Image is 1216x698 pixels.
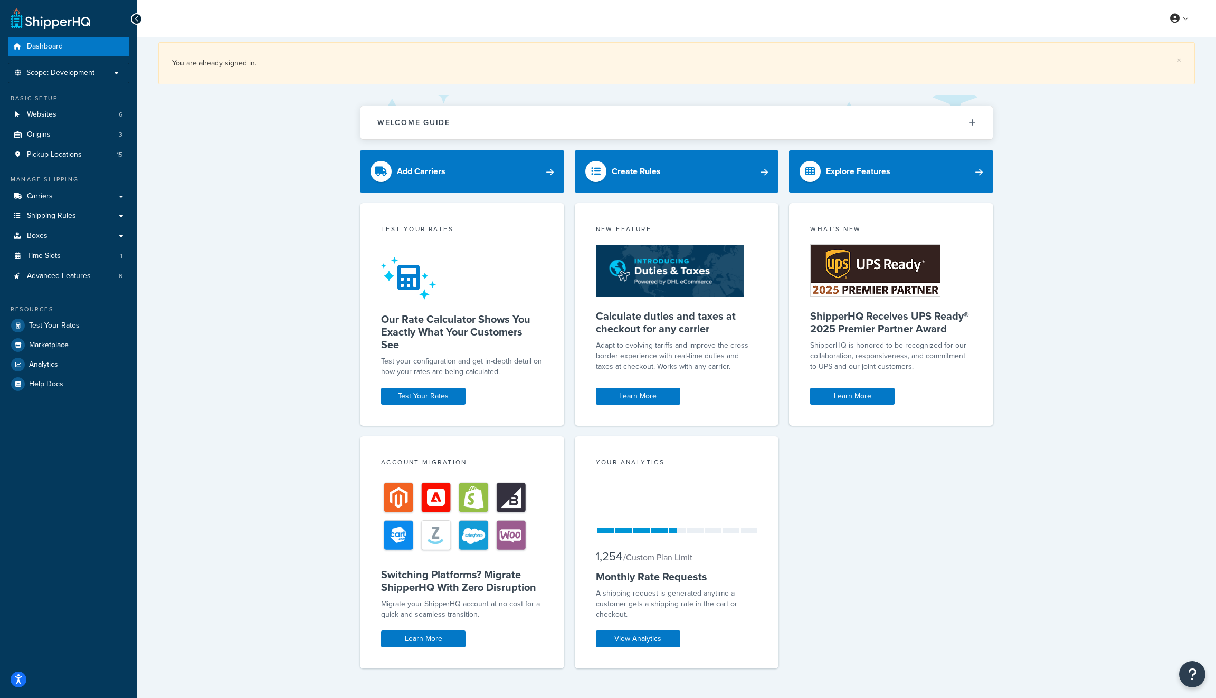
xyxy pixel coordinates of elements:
a: Time Slots1 [8,246,129,266]
a: Websites6 [8,105,129,125]
div: Basic Setup [8,94,129,103]
small: / Custom Plan Limit [623,551,692,563]
li: Time Slots [8,246,129,266]
h2: Welcome Guide [377,119,450,127]
div: Add Carriers [397,164,445,179]
span: 3 [119,130,122,139]
span: Carriers [27,192,53,201]
span: 1,254 [596,548,622,565]
a: Analytics [8,355,129,374]
span: 1 [120,252,122,261]
span: Origins [27,130,51,139]
button: Welcome Guide [360,106,993,139]
a: Learn More [381,630,465,647]
span: Time Slots [27,252,61,261]
a: Advanced Features6 [8,266,129,286]
button: Open Resource Center [1179,661,1205,687]
div: New Feature [596,224,758,236]
div: Explore Features [826,164,890,179]
span: Websites [27,110,56,119]
li: Pickup Locations [8,145,129,165]
a: Add Carriers [360,150,564,193]
a: Learn More [810,388,895,405]
span: Test Your Rates [29,321,80,330]
h5: Our Rate Calculator Shows You Exactly What Your Customers See [381,313,543,351]
span: Help Docs [29,380,63,389]
span: 6 [119,110,122,119]
a: Carriers [8,187,129,206]
li: Advanced Features [8,266,129,286]
div: What's New [810,224,972,236]
a: Learn More [596,388,680,405]
li: Websites [8,105,129,125]
h5: ShipperHQ Receives UPS Ready® 2025 Premier Partner Award [810,310,972,335]
a: Explore Features [789,150,993,193]
div: Test your rates [381,224,543,236]
a: Marketplace [8,336,129,355]
p: Adapt to evolving tariffs and improve the cross-border experience with real-time duties and taxes... [596,340,758,372]
span: Analytics [29,360,58,369]
h5: Monthly Rate Requests [596,570,758,583]
div: Test your configuration and get in-depth detail on how your rates are being calculated. [381,356,543,377]
a: Shipping Rules [8,206,129,226]
a: × [1177,56,1181,64]
a: Pickup Locations15 [8,145,129,165]
li: Origins [8,125,129,145]
span: Marketplace [29,341,69,350]
a: Help Docs [8,375,129,394]
a: Boxes [8,226,129,246]
span: 6 [119,272,122,281]
span: Boxes [27,232,47,241]
div: Your Analytics [596,457,758,470]
div: Account Migration [381,457,543,470]
div: Manage Shipping [8,175,129,184]
div: Create Rules [612,164,661,179]
span: Shipping Rules [27,212,76,221]
a: Origins3 [8,125,129,145]
div: Migrate your ShipperHQ account at no cost for a quick and seamless transition. [381,599,543,620]
p: ShipperHQ is honored to be recognized for our collaboration, responsiveness, and commitment to UP... [810,340,972,372]
h5: Calculate duties and taxes at checkout for any carrier [596,310,758,335]
span: Pickup Locations [27,150,82,159]
div: You are already signed in. [172,56,1181,71]
a: View Analytics [596,630,680,647]
a: Dashboard [8,37,129,56]
span: Scope: Development [26,69,94,78]
div: A shipping request is generated anytime a customer gets a shipping rate in the cart or checkout. [596,588,758,620]
a: Test Your Rates [8,316,129,335]
div: Resources [8,305,129,314]
span: Advanced Features [27,272,91,281]
span: Dashboard [27,42,63,51]
span: 15 [117,150,122,159]
h5: Switching Platforms? Migrate ShipperHQ With Zero Disruption [381,568,543,594]
a: Create Rules [575,150,779,193]
a: Test Your Rates [381,388,465,405]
